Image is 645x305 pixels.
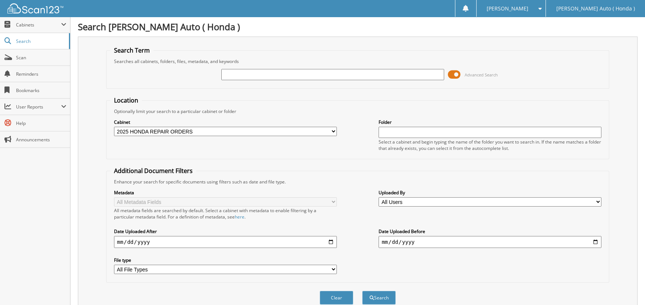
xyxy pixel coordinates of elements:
h1: Search [PERSON_NAME] Auto ( Honda ) [78,21,638,33]
legend: Search Term [110,46,154,54]
div: Optionally limit your search to a particular cabinet or folder [110,108,605,114]
legend: Location [110,96,142,104]
a: here [235,214,244,220]
label: Uploaded By [379,189,601,196]
span: Cabinets [16,22,61,28]
span: Search [16,38,65,44]
div: Enhance your search for specific documents using filters such as date and file type. [110,179,605,185]
label: Date Uploaded Before [379,228,601,235]
button: Clear [320,291,353,305]
label: File type [114,257,337,263]
input: start [114,236,337,248]
button: Search [362,291,396,305]
img: scan123-logo-white.svg [7,3,63,13]
span: Help [16,120,66,126]
span: [PERSON_NAME] Auto ( Honda ) [556,6,635,11]
iframe: Chat Widget [608,269,645,305]
div: Select a cabinet and begin typing the name of the folder you want to search in. If the name match... [379,139,601,151]
legend: Additional Document Filters [110,167,196,175]
span: Advanced Search [465,72,498,78]
span: [PERSON_NAME] [487,6,528,11]
span: Bookmarks [16,87,66,94]
input: end [379,236,601,248]
label: Date Uploaded After [114,228,337,235]
span: Scan [16,54,66,61]
label: Cabinet [114,119,337,125]
span: Reminders [16,71,66,77]
div: Searches all cabinets, folders, files, metadata, and keywords [110,58,605,65]
span: User Reports [16,104,61,110]
label: Metadata [114,189,337,196]
label: Folder [379,119,601,125]
div: All metadata fields are searched by default. Select a cabinet with metadata to enable filtering b... [114,207,337,220]
span: Announcements [16,136,66,143]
